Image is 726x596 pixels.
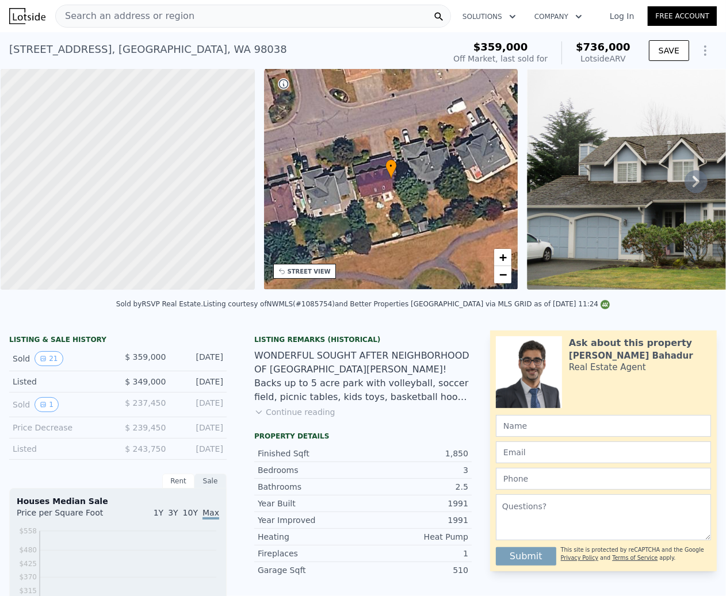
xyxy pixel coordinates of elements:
[385,161,397,171] span: •
[569,336,692,350] div: Ask about this property
[612,555,658,561] a: Terms of Service
[125,423,166,432] span: $ 239,450
[601,300,610,309] img: NWMLS Logo
[258,514,363,526] div: Year Improved
[203,300,610,308] div: Listing courtesy of NWMLS (#1085754) and Better Properties [GEOGRAPHIC_DATA] via MLS GRID as of [...
[17,495,219,507] div: Houses Median Sale
[19,587,37,595] tspan: $315
[576,41,631,53] span: $736,000
[496,415,711,437] input: Name
[175,422,224,433] div: [DATE]
[194,474,227,489] div: Sale
[258,498,363,509] div: Year Built
[385,159,397,179] div: •
[175,376,224,387] div: [DATE]
[453,6,525,27] button: Solutions
[494,249,511,266] a: Zoom in
[258,448,363,459] div: Finished Sqft
[499,250,507,264] span: +
[363,481,468,493] div: 2.5
[19,527,37,535] tspan: $558
[254,432,472,441] div: Property details
[183,508,198,517] span: 10Y
[154,508,163,517] span: 1Y
[125,352,166,362] span: $ 359,000
[288,267,331,276] div: STREET VIEW
[363,464,468,476] div: 3
[254,335,472,344] div: Listing Remarks (Historical)
[116,300,203,308] div: Sold by RSVP Real Estate .
[125,398,166,407] span: $ 237,450
[496,441,711,463] input: Email
[13,397,109,412] div: Sold
[19,574,37,582] tspan: $370
[17,507,118,525] div: Price per Square Foot
[175,443,224,455] div: [DATE]
[576,53,631,64] div: Lotside ARV
[56,9,194,23] span: Search an address or region
[569,362,646,373] div: Real Estate Agent
[168,508,178,517] span: 3Y
[9,8,45,24] img: Lotside
[596,10,648,22] a: Log In
[363,514,468,526] div: 1991
[258,531,363,543] div: Heating
[496,468,711,490] input: Phone
[9,41,287,57] div: [STREET_ADDRESS] , [GEOGRAPHIC_DATA] , WA 98038
[13,443,109,455] div: Listed
[254,406,335,418] button: Continue reading
[453,53,548,64] div: Off Market, last sold for
[35,397,59,412] button: View historical data
[125,377,166,386] span: $ 349,000
[363,531,468,543] div: Heat Pump
[363,498,468,509] div: 1991
[649,40,689,61] button: SAVE
[258,481,363,493] div: Bathrooms
[175,351,224,366] div: [DATE]
[648,6,717,26] a: Free Account
[13,422,109,433] div: Price Decrease
[13,351,109,366] div: Sold
[363,548,468,559] div: 1
[363,564,468,576] div: 510
[125,444,166,453] span: $ 243,750
[499,267,507,282] span: −
[694,39,717,62] button: Show Options
[19,547,37,555] tspan: $480
[13,376,109,387] div: Listed
[496,547,556,566] button: Submit
[561,555,598,561] a: Privacy Policy
[258,464,363,476] div: Bedrooms
[175,397,224,412] div: [DATE]
[9,335,227,347] div: LISTING & SALE HISTORY
[202,508,219,520] span: Max
[473,41,528,53] span: $359,000
[35,351,63,366] button: View historical data
[569,350,693,362] div: [PERSON_NAME] Bahadur
[525,6,591,27] button: Company
[363,448,468,459] div: 1,850
[162,474,194,489] div: Rent
[258,564,363,576] div: Garage Sqft
[19,560,37,568] tspan: $425
[258,548,363,559] div: Fireplaces
[494,266,511,283] a: Zoom out
[254,349,472,404] div: WONDERFUL SOUGHT AFTER NEIGHBORHOOD OF [GEOGRAPHIC_DATA][PERSON_NAME]! Backs up to 5 acre park wi...
[561,543,711,566] div: This site is protected by reCAPTCHA and the Google and apply.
